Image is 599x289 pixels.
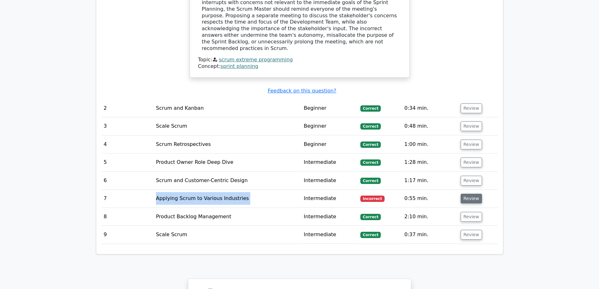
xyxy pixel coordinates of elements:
[402,208,458,226] td: 2:10 min.
[360,123,381,130] span: Correct
[101,190,154,208] td: 7
[301,226,358,244] td: Intermediate
[153,190,301,208] td: Applying Scrum to Various Industries
[219,57,293,63] a: scrum extreme programming
[402,172,458,190] td: 1:17 min.
[101,208,154,226] td: 8
[461,103,482,113] button: Review
[301,208,358,226] td: Intermediate
[461,194,482,203] button: Review
[153,226,301,244] td: Scale Scrum
[301,117,358,135] td: Beginner
[461,140,482,149] button: Review
[461,212,482,222] button: Review
[360,178,381,184] span: Correct
[402,226,458,244] td: 0:37 min.
[402,190,458,208] td: 0:55 min.
[402,153,458,171] td: 1:28 min.
[360,196,385,202] span: Incorrect
[268,88,336,94] a: Feedback on this question?
[301,172,358,190] td: Intermediate
[101,153,154,171] td: 5
[101,172,154,190] td: 6
[301,190,358,208] td: Intermediate
[153,117,301,135] td: Scale Scrum
[402,136,458,153] td: 1:00 min.
[101,226,154,244] td: 9
[153,172,301,190] td: Scrum and Customer-Centric Design
[360,232,381,238] span: Correct
[101,136,154,153] td: 4
[360,105,381,112] span: Correct
[153,208,301,226] td: Product Backlog Management
[360,159,381,166] span: Correct
[461,158,482,167] button: Review
[461,230,482,240] button: Review
[198,63,401,70] div: Concept:
[402,117,458,135] td: 0:48 min.
[402,99,458,117] td: 0:34 min.
[301,153,358,171] td: Intermediate
[153,136,301,153] td: Scrum Retrospectives
[301,99,358,117] td: Beginner
[301,136,358,153] td: Beginner
[461,121,482,131] button: Review
[360,214,381,220] span: Correct
[198,57,401,63] div: Topic:
[220,63,258,69] a: sprint planning
[360,142,381,148] span: Correct
[101,99,154,117] td: 2
[153,99,301,117] td: Scrum and Kanban
[153,153,301,171] td: Product Owner Role Deep Dive
[101,117,154,135] td: 3
[461,176,482,186] button: Review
